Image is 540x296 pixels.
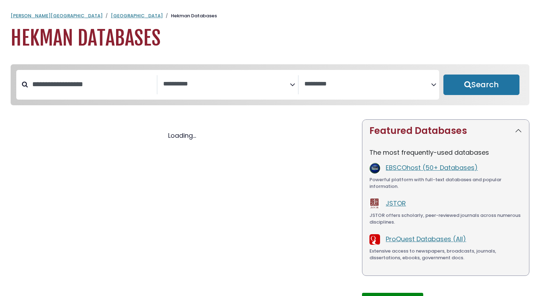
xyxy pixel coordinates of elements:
[369,176,522,190] div: Powerful platform with full-text databases and popular information.
[304,81,431,88] textarea: Search
[11,64,529,105] nav: Search filters
[369,212,522,226] div: JSTOR offers scholarly, peer-reviewed journals across numerous disciplines.
[11,12,529,19] nav: breadcrumb
[163,12,217,19] li: Hekman Databases
[386,199,406,208] a: JSTOR
[386,163,478,172] a: EBSCOhost (50+ Databases)
[11,26,529,50] h1: Hekman Databases
[163,81,290,88] textarea: Search
[369,248,522,261] div: Extensive access to newspapers, broadcasts, journals, dissertations, ebooks, government docs.
[28,78,157,90] input: Search database by title or keyword
[11,12,103,19] a: [PERSON_NAME][GEOGRAPHIC_DATA]
[443,75,519,95] button: Submit for Search Results
[369,148,522,157] p: The most frequently-used databases
[11,131,354,140] div: Loading...
[111,12,163,19] a: [GEOGRAPHIC_DATA]
[386,235,466,243] a: ProQuest Databases (All)
[362,120,529,142] button: Featured Databases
